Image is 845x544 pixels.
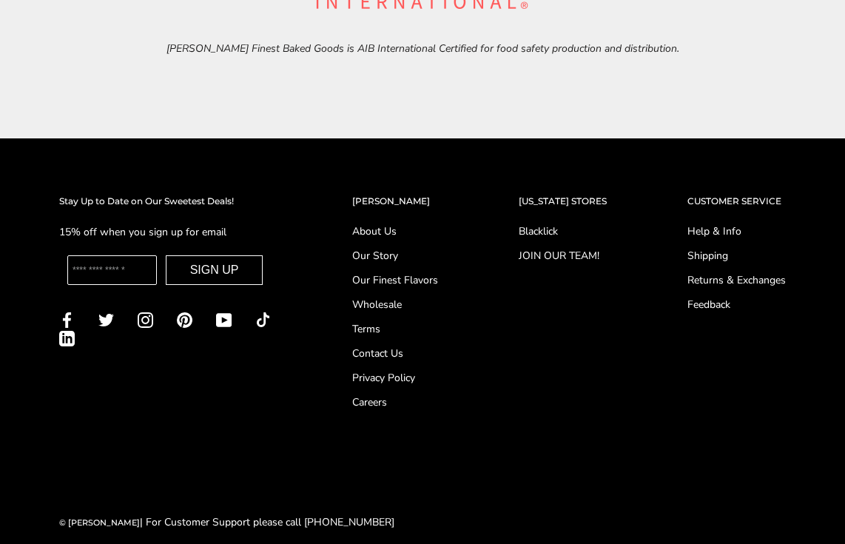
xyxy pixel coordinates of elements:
[687,272,786,288] a: Returns & Exchanges
[687,248,786,263] a: Shipping
[519,248,607,263] a: JOIN OUR TEAM!
[166,41,679,56] i: [PERSON_NAME] Finest Baked Goods is AIB International Certified for food safety production and di...
[177,311,192,328] a: Pinterest
[59,329,75,346] a: LinkedIn
[352,321,438,337] a: Terms
[352,297,438,312] a: Wholesale
[519,224,607,239] a: Blacklick
[352,346,438,361] a: Contact Us
[166,255,263,285] button: SIGN UP
[59,224,271,241] p: 15% off when you sign up for email
[216,311,232,328] a: YouTube
[59,517,140,528] a: © [PERSON_NAME]
[687,194,786,209] h2: CUSTOMER SERVICE
[352,248,438,263] a: Our Story
[98,311,114,328] a: Twitter
[59,194,271,209] h2: Stay Up to Date on Our Sweetest Deals!
[352,370,438,386] a: Privacy Policy
[687,297,786,312] a: Feedback
[352,394,438,410] a: Careers
[519,194,607,209] h2: [US_STATE] STORES
[352,194,438,209] h2: [PERSON_NAME]
[59,311,75,328] a: Facebook
[352,224,438,239] a: About Us
[67,255,157,285] input: Enter your email
[138,311,153,328] a: Instagram
[352,272,438,288] a: Our Finest Flavors
[687,224,786,239] a: Help & Info
[255,311,271,328] a: TikTok
[59,514,394,531] div: | For Customer Support please call [PHONE_NUMBER]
